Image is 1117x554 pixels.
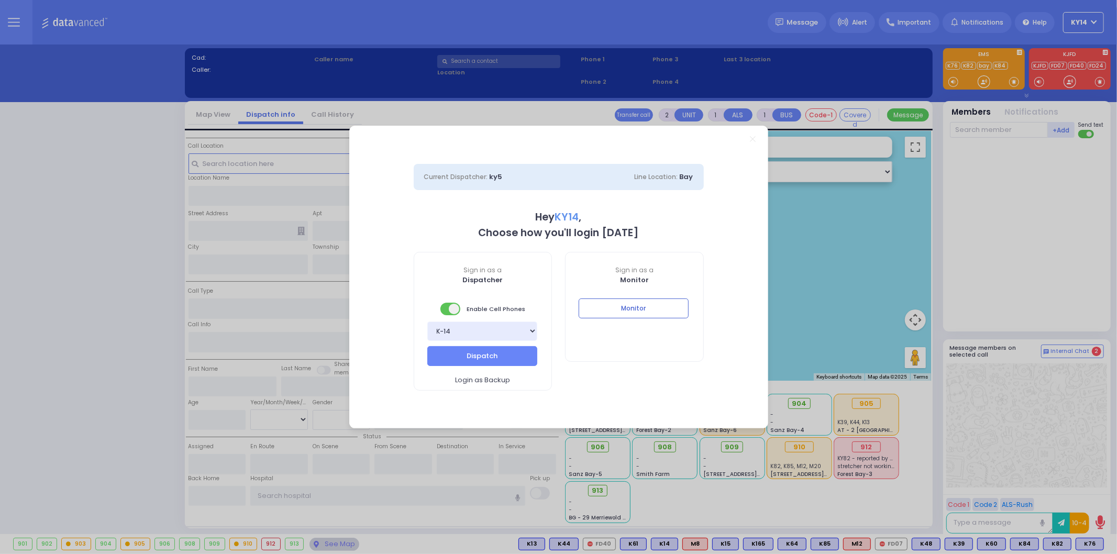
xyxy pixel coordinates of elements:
[566,265,703,275] span: Sign in as a
[440,302,525,316] span: Enable Cell Phones
[555,210,579,224] span: KY14
[579,298,689,318] button: Monitor
[680,172,693,182] span: Bay
[462,275,503,285] b: Dispatcher
[479,226,639,240] b: Choose how you'll login [DATE]
[427,346,537,366] button: Dispatch
[620,275,649,285] b: Monitor
[455,375,510,385] span: Login as Backup
[536,210,582,224] b: Hey ,
[635,172,678,181] span: Line Location:
[750,136,756,142] a: Close
[414,265,552,275] span: Sign in as a
[424,172,488,181] span: Current Dispatcher:
[490,172,503,182] span: ky5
